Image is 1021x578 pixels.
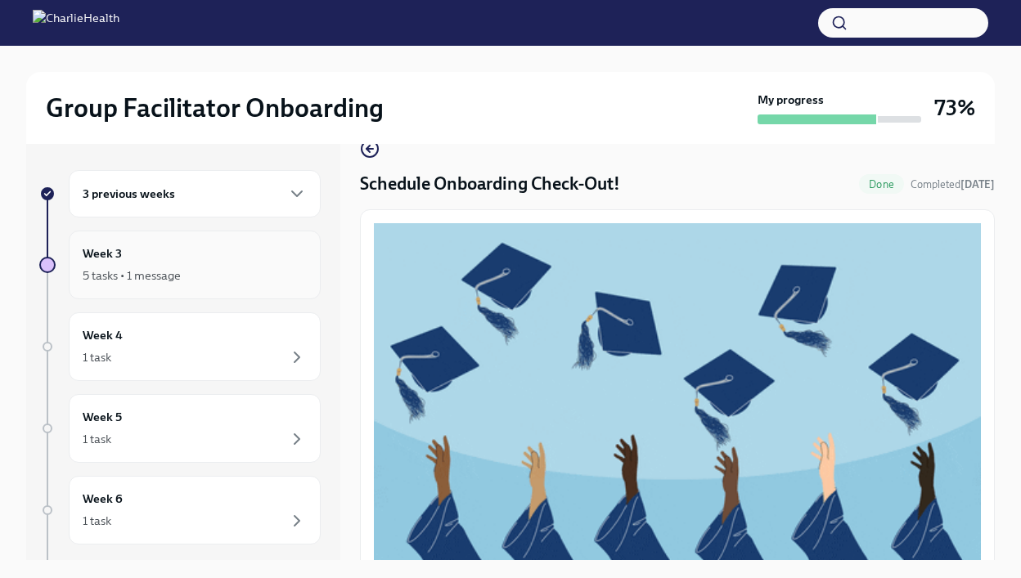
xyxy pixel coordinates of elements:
[758,92,824,108] strong: My progress
[859,178,904,190] span: Done
[374,223,981,564] button: Zoom image
[83,326,123,344] h6: Week 4
[960,178,995,190] strong: [DATE]
[83,431,111,447] div: 1 task
[69,170,321,217] div: 3 previous weeks
[33,10,119,36] img: CharlieHealth
[46,92,384,124] h2: Group Facilitator Onboarding
[83,490,123,508] h6: Week 6
[39,312,321,381] a: Week 41 task
[83,408,122,426] h6: Week 5
[83,244,122,262] h6: Week 3
[39,476,321,544] a: Week 61 task
[911,177,995,192] span: October 6th, 2025 13:26
[39,394,321,463] a: Week 51 task
[934,93,975,123] h3: 73%
[83,267,181,284] div: 5 tasks • 1 message
[360,172,620,196] h4: Schedule Onboarding Check-Out!
[83,185,175,203] h6: 3 previous weeks
[83,513,111,529] div: 1 task
[39,231,321,299] a: Week 35 tasks • 1 message
[155,558,194,573] strong: [DATE]
[83,349,111,365] div: 1 task
[911,178,995,190] span: Completed
[69,558,194,573] span: Experience ends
